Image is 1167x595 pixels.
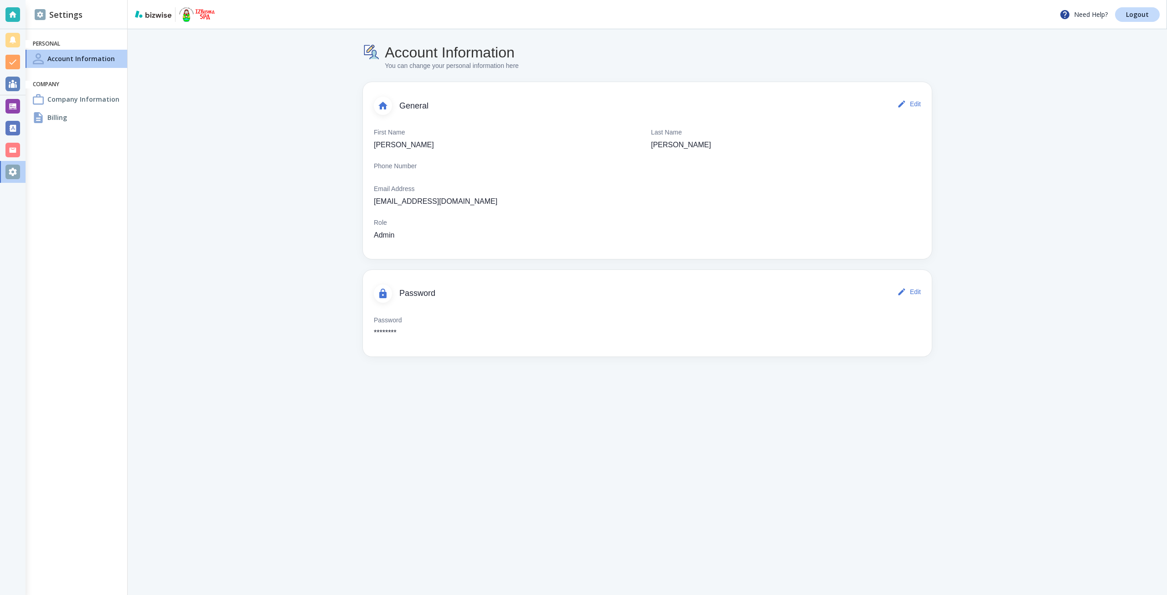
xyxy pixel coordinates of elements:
[895,95,924,113] button: Edit
[47,54,115,63] h4: Account Information
[651,140,711,150] p: [PERSON_NAME]
[399,101,895,111] span: General
[374,230,394,241] p: Admin
[1059,9,1108,20] p: Need Help?
[33,81,120,88] h6: Company
[385,61,519,71] p: You can change your personal information here
[179,7,215,22] img: IZBushka Spa
[26,90,127,109] a: Company InformationCompany Information
[135,10,171,18] img: bizwise
[374,128,405,138] p: First Name
[35,9,83,21] h2: Settings
[47,113,67,122] h4: Billing
[33,40,120,48] h6: Personal
[1115,7,1160,22] a: Logout
[363,44,381,61] img: Account Information
[374,218,387,228] p: Role
[651,128,682,138] p: Last Name
[374,184,414,194] p: Email Address
[374,196,497,207] p: [EMAIL_ADDRESS][DOMAIN_NAME]
[47,94,119,104] h4: Company Information
[374,316,402,326] p: Password
[26,50,127,68] a: Account InformationAccount Information
[1126,11,1149,18] p: Logout
[399,289,895,299] span: Password
[35,9,46,20] img: DashboardSidebarSettings.svg
[385,44,519,61] h4: Account Information
[895,283,924,301] button: Edit
[26,109,127,127] a: BillingBilling
[374,161,417,171] p: Phone Number
[374,140,434,150] p: [PERSON_NAME]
